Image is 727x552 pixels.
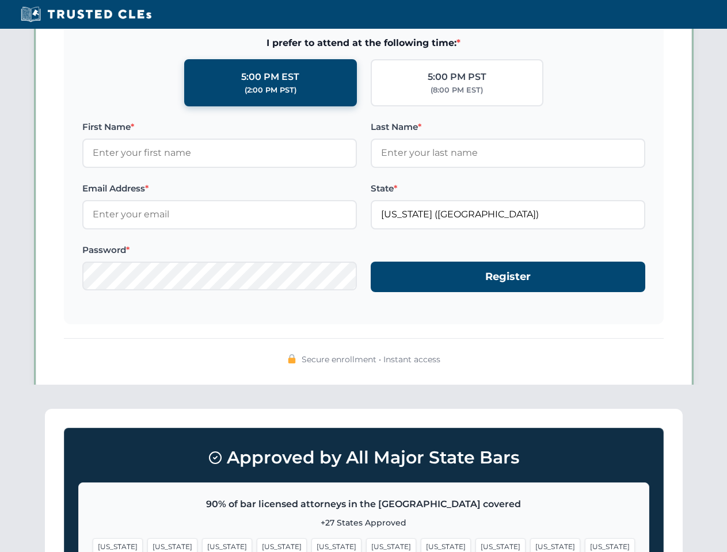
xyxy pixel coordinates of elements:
[371,139,645,167] input: Enter your last name
[302,353,440,366] span: Secure enrollment • Instant access
[78,442,649,473] h3: Approved by All Major State Bars
[82,139,357,167] input: Enter your first name
[241,70,299,85] div: 5:00 PM EST
[82,182,357,195] label: Email Address
[371,262,645,292] button: Register
[17,6,155,23] img: Trusted CLEs
[431,85,483,96] div: (8:00 PM EST)
[93,516,635,529] p: +27 States Approved
[82,120,357,134] label: First Name
[245,85,296,96] div: (2:00 PM PST)
[371,182,645,195] label: State
[287,354,296,363] img: 🔒
[82,243,357,257] label: Password
[428,70,486,85] div: 5:00 PM PST
[371,200,645,229] input: Florida (FL)
[82,36,645,51] span: I prefer to attend at the following time:
[82,200,357,229] input: Enter your email
[93,497,635,512] p: 90% of bar licensed attorneys in the [GEOGRAPHIC_DATA] covered
[371,120,645,134] label: Last Name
